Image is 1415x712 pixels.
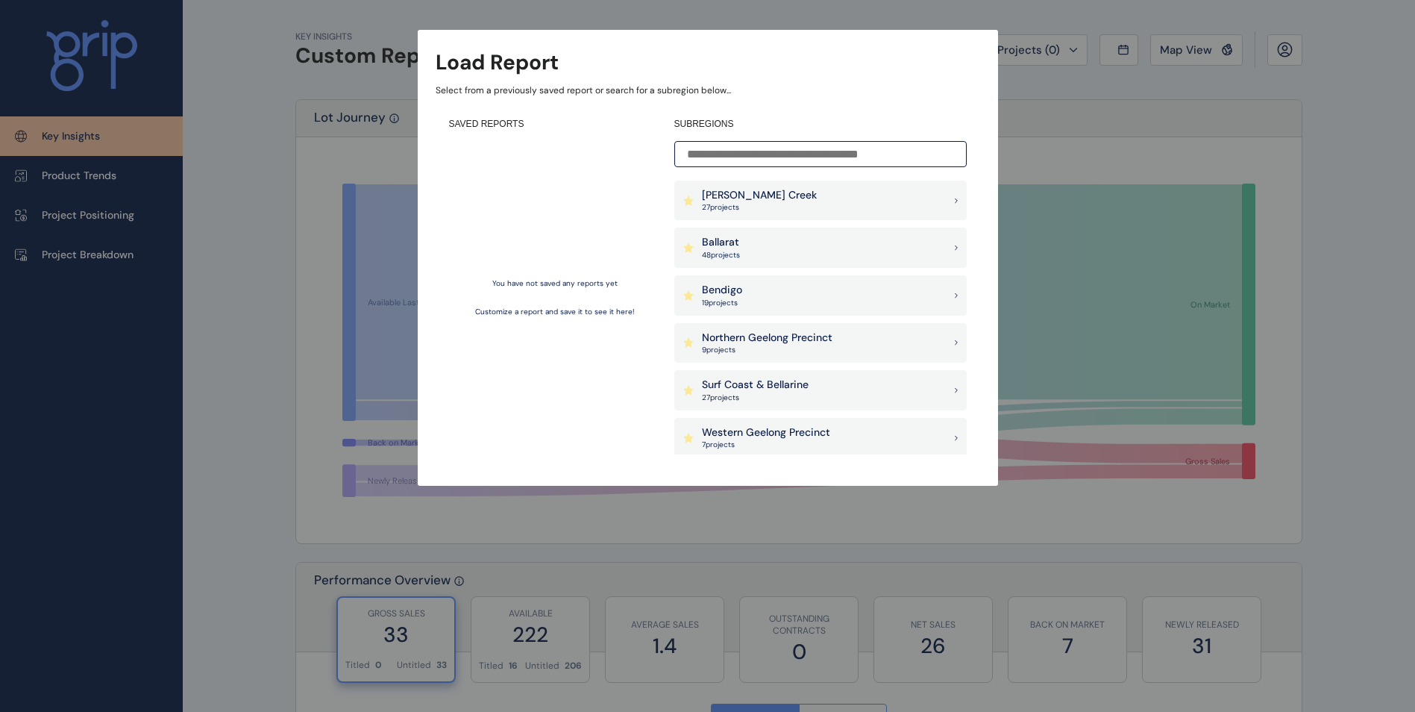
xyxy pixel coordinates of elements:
[702,378,809,393] p: Surf Coast & Bellarine
[702,235,740,250] p: Ballarat
[702,331,832,346] p: Northern Geelong Precinct
[702,345,832,355] p: 9 project s
[702,440,830,450] p: 7 project s
[436,48,559,77] h3: Load Report
[702,202,817,213] p: 27 project s
[475,307,635,317] p: Customize a report and save it to see it here!
[674,118,967,131] h4: SUBREGIONS
[702,425,830,440] p: Western Geelong Precinct
[449,118,661,131] h4: SAVED REPORTS
[702,188,817,203] p: [PERSON_NAME] Creek
[702,393,809,403] p: 27 project s
[492,278,618,289] p: You have not saved any reports yet
[702,283,742,298] p: Bendigo
[702,298,742,308] p: 19 project s
[702,250,740,260] p: 48 project s
[436,84,980,97] p: Select from a previously saved report or search for a subregion below...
